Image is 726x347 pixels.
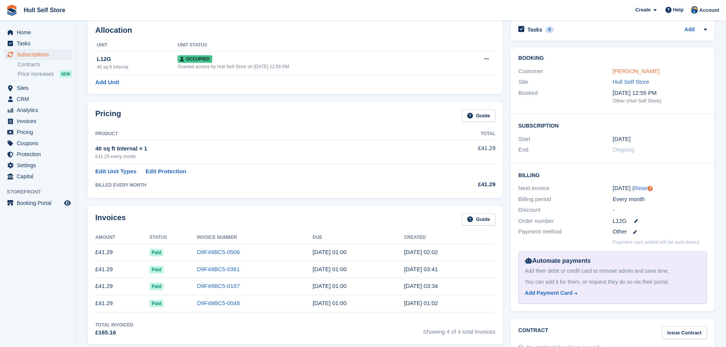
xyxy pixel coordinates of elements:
a: menu [4,160,72,171]
span: Account [699,6,719,14]
time: 2025-05-02 00:00:00 UTC [313,300,346,306]
a: menu [4,198,72,208]
a: Price increases NEW [18,70,72,78]
a: menu [4,94,72,104]
span: Help [673,6,684,14]
th: Due [313,232,404,244]
time: 2025-07-01 02:41:39 UTC [404,266,438,272]
a: Add Payment Card [525,289,697,297]
div: You can add it for them, or request they do so via their portal. [525,278,700,286]
span: Protection [17,149,63,160]
a: menu [4,138,72,149]
span: Home [17,27,63,38]
span: Create [635,6,651,14]
div: 40 sq ft Internal × 1 [95,144,431,153]
h2: Contract [518,326,548,339]
span: Paid [149,249,163,256]
div: Site [518,78,612,86]
a: Guide [462,213,495,226]
span: Ongoing [613,146,635,153]
a: Reset [634,185,649,191]
a: D9F49BC5-0048 [197,300,240,306]
time: 2025-08-01 01:02:19 UTC [404,249,438,255]
span: Pricing [17,127,63,138]
time: 2025-05-01 00:00:00 UTC [613,135,631,144]
th: Product [95,128,431,140]
a: menu [4,27,72,38]
th: Total [431,128,495,140]
a: Preview store [63,198,72,208]
a: menu [4,127,72,138]
time: 2025-05-01 00:02:02 UTC [404,300,438,306]
time: 2025-08-02 00:00:00 UTC [313,249,346,255]
div: Next invoice [518,184,612,193]
span: Tasks [17,38,63,49]
div: 40 sq ft Internal [97,64,178,70]
a: menu [4,105,72,115]
h2: Invoices [95,213,126,226]
div: NEW [59,70,72,78]
div: 0 [545,26,554,33]
span: Subscriptions [17,49,63,60]
div: Granted access by Hull Self Store on [DATE] 12:56 PM [178,63,455,70]
div: End [518,146,612,154]
time: 2025-06-02 00:00:00 UTC [313,283,346,289]
span: Storefront [7,188,76,196]
span: Paid [149,266,163,273]
div: Other (Hull Self Store) [613,97,707,105]
span: CRM [17,94,63,104]
div: Order number [518,217,612,225]
div: Add Payment Card [525,289,572,297]
a: Hull Self Store [613,78,649,85]
span: Invoices [17,116,63,126]
span: Price increases [18,70,54,78]
a: menu [4,116,72,126]
a: Issue Contract [662,326,707,339]
h2: Booking [518,55,707,61]
a: D9F49BC5-0506 [197,249,240,255]
div: £41.29 [431,180,495,189]
div: [DATE] ( ) [613,184,707,193]
a: menu [4,83,72,93]
a: menu [4,171,72,182]
span: Occupied [178,55,212,63]
div: Total Invoiced [95,321,133,328]
div: Automate payments [525,256,700,265]
p: Payment card added will be auto-linked [613,238,699,246]
div: Add their debit or credit card to remove admin and save time. [525,267,700,275]
a: Edit Protection [146,167,186,176]
div: £165.16 [95,328,133,337]
th: Unit Status [178,39,455,51]
div: BILLED EVERY MONTH [95,182,431,189]
a: D9F49BC5-0187 [197,283,240,289]
a: Hull Self Store [21,4,68,16]
span: Coupons [17,138,63,149]
div: Other [613,227,707,236]
th: Unit [95,39,178,51]
div: [DATE] 12:55 PM [613,89,707,98]
div: Discount [518,206,612,214]
span: Capital [17,171,63,182]
div: - [613,206,707,214]
h2: Allocation [95,26,495,35]
span: Paid [149,283,163,290]
a: Add [684,26,695,34]
th: Amount [95,232,149,244]
div: Payment method [518,227,612,236]
th: Invoice Number [197,232,313,244]
span: Showing 4 of 4 total invoices [423,321,495,337]
div: Customer [518,67,612,76]
td: £41.29 [95,244,149,261]
a: Add Unit [95,78,119,87]
img: Hull Self Store [691,6,698,14]
a: menu [4,149,72,160]
h2: Billing [518,171,707,179]
td: £41.29 [95,261,149,278]
h2: Subscription [518,122,707,129]
a: menu [4,38,72,49]
th: Status [149,232,197,244]
span: L12G [613,217,627,225]
span: Sites [17,83,63,93]
div: Billing period [518,195,612,204]
td: £41.29 [95,295,149,312]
